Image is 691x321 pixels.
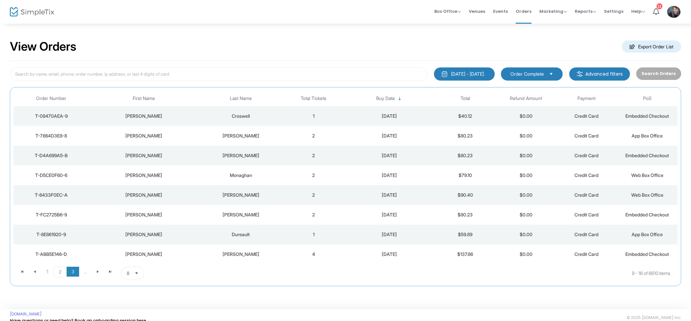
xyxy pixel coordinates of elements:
div: Heather [91,152,197,159]
div: Maxwell [200,152,282,159]
td: $137.86 [435,244,496,264]
span: Last Name [230,96,252,101]
div: 2025-08-15 [346,211,433,218]
span: Web Box Office [631,192,663,198]
span: Go to the next page [92,267,104,277]
td: $79.10 [435,165,496,185]
td: 4 [283,244,344,264]
div: T-D4A699A5-B [15,152,88,159]
td: $0.00 [496,146,556,165]
span: Orders [516,3,531,20]
span: Embedded Checkout [625,113,669,119]
span: © 2025 [DOMAIN_NAME] Inc. [627,315,681,320]
span: Credit Card [574,133,598,138]
td: $80.23 [435,146,496,165]
button: [DATE] - [DATE] [434,67,495,81]
th: Total Tickets [283,91,344,106]
button: Select [547,70,556,78]
span: Credit Card [574,232,598,237]
div: 2025-08-15 [346,172,433,179]
div: Armstrong [200,251,282,258]
span: Embedded Checkout [625,251,669,257]
td: 2 [283,146,344,165]
div: Mel [91,231,197,238]
div: Croswell [200,113,282,119]
span: Credit Card [574,153,598,158]
span: Go to the last page [104,267,117,277]
div: T-8E861920-9 [15,231,88,238]
td: 2 [283,126,344,146]
td: 1 [283,225,344,244]
td: $80.23 [435,126,496,146]
div: 2025-08-15 [346,251,433,258]
td: 2 [283,205,344,225]
m-button: Advanced filters [569,67,630,81]
span: Credit Card [574,212,598,217]
div: T-6433F0EC-A [15,192,88,198]
div: Monaghan [200,172,282,179]
button: Select [132,267,141,280]
td: $90.40 [435,185,496,205]
span: Go to the previous page [32,269,37,274]
td: $0.00 [496,165,556,185]
div: Chenoweth [200,133,282,139]
div: Margie [91,172,197,179]
span: 8 [127,270,129,277]
span: Embedded Checkout [625,212,669,217]
td: $0.00 [496,185,556,205]
span: Buy Date [376,96,395,101]
td: $59.89 [435,225,496,244]
span: Page 3 [67,267,79,277]
span: PoS [643,96,652,101]
div: T-7864D3E8-8 [15,133,88,139]
span: Credit Card [574,172,598,178]
div: Data table [13,91,678,264]
td: 2 [283,165,344,185]
div: 2025-08-15 [346,192,433,198]
a: [DOMAIN_NAME] [10,311,42,317]
span: Go to the previous page [29,267,41,277]
div: Gwen [91,192,197,198]
div: 11 [657,3,662,9]
span: Help [631,8,645,14]
span: Sortable [397,96,402,101]
h2: View Orders [10,39,76,54]
div: Nancy [91,211,197,218]
span: Go to the first page [20,269,25,274]
div: [DATE] - [DATE] [451,71,484,77]
span: Payment [577,96,595,101]
span: Page 4 [79,267,92,277]
div: Mcallister [200,211,282,218]
th: Total [435,91,496,106]
span: Web Box Office [631,172,663,178]
span: Page 1 [41,267,54,277]
div: 2025-08-15 [346,231,433,238]
div: Dureault [200,231,282,238]
span: Go to the next page [95,269,100,274]
span: App Box Office [632,133,663,138]
td: $0.00 [496,106,556,126]
div: Donna [91,133,197,139]
div: 2025-08-15 [346,113,433,119]
div: Shelley [91,113,197,119]
th: Refund Amount [496,91,556,106]
span: First Name [133,96,155,101]
span: Go to the first page [16,267,29,277]
span: Order Complete [510,71,544,77]
div: T-D5CE0F60-6 [15,172,88,179]
span: Settings [604,3,623,20]
img: filter [576,71,583,77]
td: $80.23 [435,205,496,225]
td: $0.00 [496,244,556,264]
div: Irene [91,251,197,258]
kendo-pager-info: 9 - 16 of 6610 items [209,267,670,280]
span: Events [493,3,508,20]
span: Page 2 [54,267,67,277]
td: $0.00 [496,225,556,244]
span: App Box Office [632,232,663,237]
td: $0.00 [496,205,556,225]
div: T-ABB5E146-D [15,251,88,258]
div: T-08470AEA-9 [15,113,88,119]
span: Go to the last page [108,269,113,274]
td: 1 [283,106,344,126]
